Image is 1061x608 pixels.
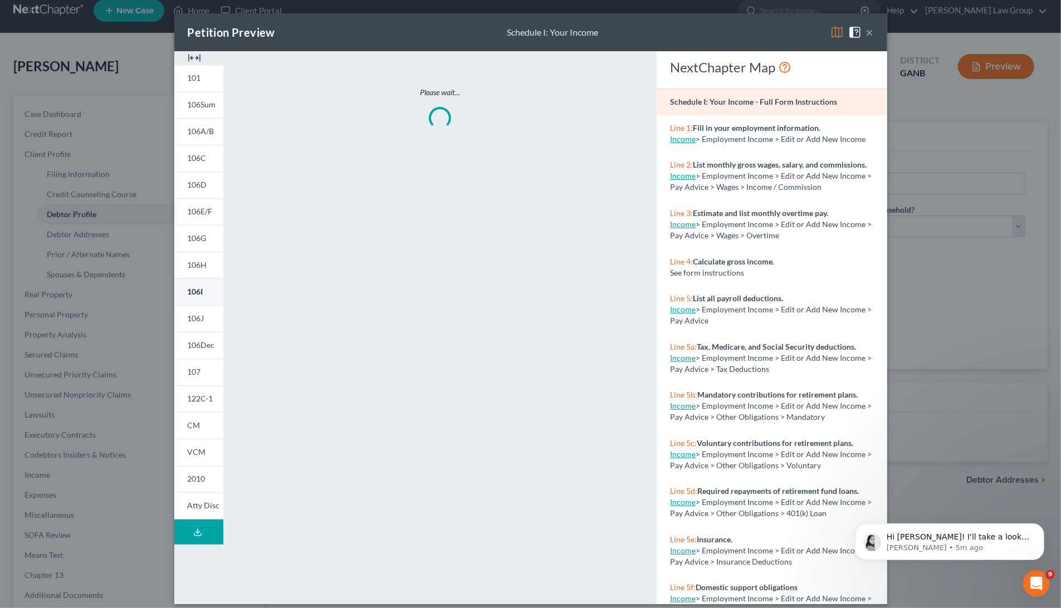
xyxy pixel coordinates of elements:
span: 106D [188,180,207,189]
strong: Mandatory contributions for retirement plans. [697,390,858,399]
a: 106Dec [174,332,223,359]
span: 106A/B [188,126,214,136]
a: 106I [174,278,223,305]
a: CM [174,412,223,439]
img: expand-e0f6d898513216a626fdd78e52531dac95497ffd26381d4c15ee2fc46db09dca.svg [188,51,201,65]
span: Line 4: [670,257,693,266]
span: 9 [1046,570,1055,579]
span: VCM [188,447,206,457]
a: Income [670,171,696,180]
strong: Domestic support obligations [696,582,798,592]
strong: List monthly gross wages, salary, and commissions. [693,160,867,169]
span: 107 [188,367,201,376]
span: Line 5d: [670,486,697,496]
span: Line 5f: [670,582,696,592]
span: Line 5: [670,293,693,303]
a: Income [670,353,696,362]
a: 106J [174,305,223,332]
strong: Insurance. [697,535,732,544]
strong: Required repayments of retirement fund loans. [697,486,859,496]
a: 106C [174,145,223,171]
span: 122C-1 [188,394,213,403]
span: Line 2: [670,160,693,169]
span: 106Sum [188,100,216,109]
span: > Employment Income > Edit or Add New Income > Pay Advice > Wages > Income / Commission [670,171,872,192]
a: 106D [174,171,223,198]
a: 106A/B [174,118,223,145]
span: Line 5a: [670,342,697,351]
span: 106E/F [188,207,213,216]
a: 101 [174,65,223,91]
span: 106Dec [188,340,215,350]
span: 101 [188,73,201,82]
iframe: Intercom notifications message [838,500,1061,578]
a: 106G [174,225,223,252]
a: Income [670,449,696,459]
div: NextChapter Map [670,58,873,76]
div: Schedule I: Your Income [507,26,598,39]
p: Please wait... [270,87,610,98]
span: 2010 [188,474,206,483]
a: Income [670,594,696,603]
span: > Employment Income > Edit or Add New Income [696,134,866,144]
img: map-eea8200ae884c6f1103ae1953ef3d486a96c86aabb227e865a55264e3737af1f.svg [830,26,844,39]
strong: List all payroll deductions. [693,293,783,303]
span: See form instructions [670,268,744,277]
a: 107 [174,359,223,385]
button: × [866,26,874,39]
span: 106I [188,287,203,296]
a: 106H [174,252,223,278]
span: > Employment Income > Edit or Add New Income > Pay Advice [670,305,872,325]
span: > Employment Income > Edit or Add New Income > Pay Advice > Tax Deductions [670,353,872,374]
a: 122C-1 [174,385,223,412]
strong: Voluntary contributions for retirement plans. [697,438,853,448]
span: 106C [188,153,207,163]
span: 106J [188,313,204,323]
strong: Schedule I: Your Income - Full Form Instructions [670,97,837,106]
a: Income [670,497,696,507]
iframe: Intercom live chat [1023,570,1050,597]
span: Atty Disc [188,501,220,510]
span: > Employment Income > Edit or Add New Income > Pay Advice > Wages > Overtime [670,219,872,240]
a: Income [670,546,696,555]
span: 106G [188,233,207,243]
span: CM [188,420,201,430]
a: Income [670,134,696,144]
img: help-close-5ba153eb36485ed6c1ea00a893f15db1cb9b99d6cae46e1a8edb6c62d00a1a76.svg [848,26,862,39]
span: 106H [188,260,207,269]
div: Petition Preview [188,24,275,40]
strong: Fill in your employment information. [693,123,820,133]
a: 106Sum [174,91,223,118]
span: Line 5e: [670,535,697,544]
strong: Tax, Medicare, and Social Security deductions. [697,342,856,351]
strong: Estimate and list monthly overtime pay. [693,208,828,218]
span: > Employment Income > Edit or Add New Income > Pay Advice > Other Obligations > Mandatory [670,401,872,421]
a: 106E/F [174,198,223,225]
a: Income [670,401,696,410]
span: Line 5b: [670,390,697,399]
a: 2010 [174,465,223,492]
span: Line 1: [670,123,693,133]
span: Line 5c: [670,438,697,448]
a: Income [670,219,696,229]
span: > Employment Income > Edit or Add New Income > Pay Advice > Other Obligations > 401(k) Loan [670,497,872,518]
a: Atty Disc [174,492,223,519]
span: Line 3: [670,208,693,218]
span: > Employment Income > Edit or Add New Income > Pay Advice > Insurance Deductions [670,546,872,566]
span: > Employment Income > Edit or Add New Income > Pay Advice > Other Obligations > Voluntary [670,449,872,470]
strong: Calculate gross income. [693,257,774,266]
a: VCM [174,439,223,465]
a: Income [670,305,696,314]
